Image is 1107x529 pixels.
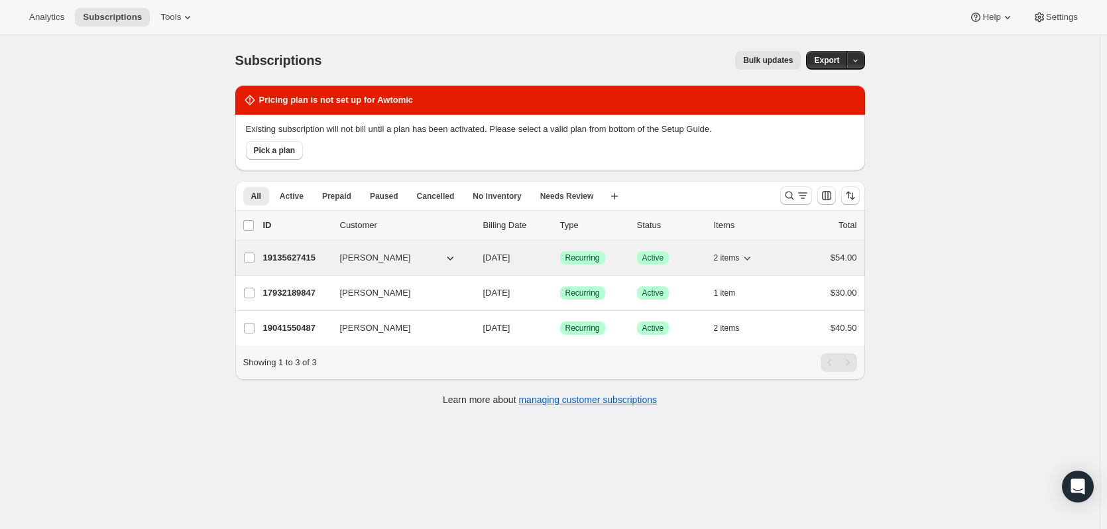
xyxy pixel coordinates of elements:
[332,247,465,268] button: [PERSON_NAME]
[817,186,836,205] button: Customize table column order and visibility
[714,323,740,333] span: 2 items
[235,53,322,68] span: Subscriptions
[263,319,857,337] div: 19041550487[PERSON_NAME][DATE]SuccessRecurringSuccessActive2 items$40.50
[251,191,261,202] span: All
[560,219,626,232] div: Type
[565,253,600,263] span: Recurring
[714,288,736,298] span: 1 item
[565,288,600,298] span: Recurring
[246,123,854,136] p: Existing subscription will not bill until a plan has been activated. Please select a valid plan f...
[1025,8,1086,27] button: Settings
[735,51,801,70] button: Bulk updates
[443,393,657,406] p: Learn more about
[518,394,657,405] a: managing customer subscriptions
[152,8,202,27] button: Tools
[483,253,510,263] span: [DATE]
[1062,471,1094,502] div: Open Intercom Messenger
[483,323,510,333] span: [DATE]
[961,8,1021,27] button: Help
[263,249,857,267] div: 19135627415[PERSON_NAME][DATE]SuccessRecurringSuccessActive2 items$54.00
[75,8,150,27] button: Subscriptions
[839,219,856,232] p: Total
[340,322,411,335] span: [PERSON_NAME]
[254,145,296,156] span: Pick a plan
[21,8,72,27] button: Analytics
[340,286,411,300] span: [PERSON_NAME]
[263,284,857,302] div: 17932189847[PERSON_NAME][DATE]SuccessRecurringSuccessActive1 item$30.00
[280,191,304,202] span: Active
[637,219,703,232] p: Status
[642,323,664,333] span: Active
[322,191,351,202] span: Prepaid
[263,219,857,232] div: IDCustomerBilling DateTypeStatusItemsTotal
[831,253,857,263] span: $54.00
[604,187,625,206] button: Create new view
[332,318,465,339] button: [PERSON_NAME]
[642,253,664,263] span: Active
[263,219,329,232] p: ID
[263,286,329,300] p: 17932189847
[806,51,847,70] button: Export
[714,249,754,267] button: 2 items
[332,282,465,304] button: [PERSON_NAME]
[821,353,857,372] nav: Pagination
[160,12,181,23] span: Tools
[831,288,857,298] span: $30.00
[642,288,664,298] span: Active
[340,251,411,264] span: [PERSON_NAME]
[814,55,839,66] span: Export
[743,55,793,66] span: Bulk updates
[246,141,304,160] button: Pick a plan
[483,219,550,232] p: Billing Date
[259,93,414,107] h2: Pricing plan is not set up for Awtomic
[982,12,1000,23] span: Help
[831,323,857,333] span: $40.50
[243,356,317,369] p: Showing 1 to 3 of 3
[473,191,521,202] span: No inventory
[714,284,750,302] button: 1 item
[714,253,740,263] span: 2 items
[340,219,473,232] p: Customer
[780,186,812,205] button: Search and filter results
[370,191,398,202] span: Paused
[263,322,329,335] p: 19041550487
[714,319,754,337] button: 2 items
[540,191,594,202] span: Needs Review
[29,12,64,23] span: Analytics
[263,251,329,264] p: 19135627415
[417,191,455,202] span: Cancelled
[83,12,142,23] span: Subscriptions
[841,186,860,205] button: Sort the results
[1046,12,1078,23] span: Settings
[483,288,510,298] span: [DATE]
[714,219,780,232] div: Items
[565,323,600,333] span: Recurring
